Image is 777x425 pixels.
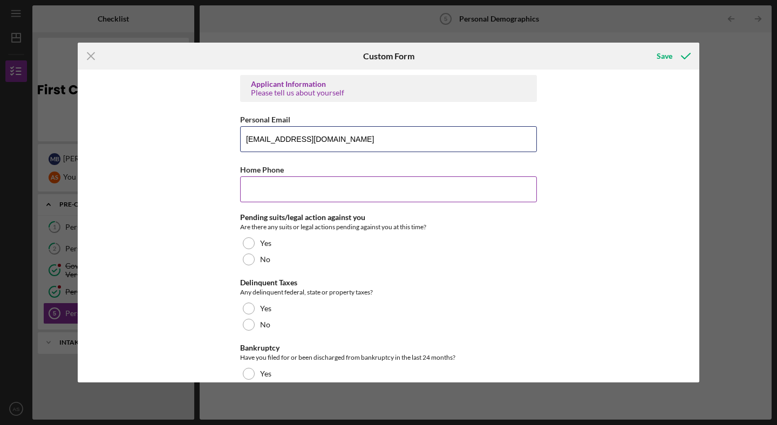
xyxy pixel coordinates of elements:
[260,255,270,264] label: No
[240,213,537,222] div: Pending suits/legal action against you
[240,165,284,174] label: Home Phone
[260,304,271,313] label: Yes
[251,80,526,88] div: Applicant Information
[240,115,290,124] label: Personal Email
[240,222,537,232] div: Are there any suits or legal actions pending against you at this time?
[260,369,271,378] label: Yes
[646,45,699,67] button: Save
[251,88,526,97] div: Please tell us about yourself
[240,287,537,298] div: Any delinquent federal, state or property taxes?
[260,239,271,248] label: Yes
[260,320,270,329] label: No
[363,51,414,61] h6: Custom Form
[240,344,537,352] div: Bankruptcy
[240,278,537,287] div: Delinquent Taxes
[657,45,672,67] div: Save
[240,352,537,363] div: Have you filed for or been discharged from bankruptcy in the last 24 months?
